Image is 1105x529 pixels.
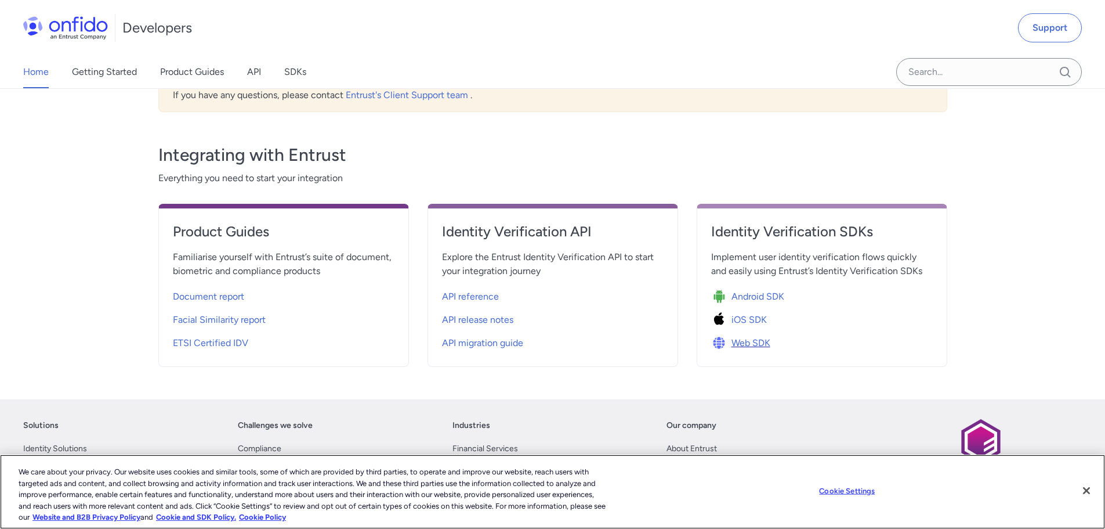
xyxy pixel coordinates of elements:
[173,290,244,304] span: Document report
[912,419,1051,483] img: Entrust logo
[452,419,490,433] a: Industries
[19,466,608,523] div: We care about your privacy. Our website uses cookies and similar tools, some of which are provide...
[442,222,664,250] a: Identity Verification API
[238,419,313,433] a: Challenges we solve
[452,442,518,456] a: Financial Services
[173,250,394,278] span: Familiarise yourself with Entrust’s suite of document, biometric and compliance products
[711,283,933,306] a: Icon Android SDKAndroid SDK
[23,16,108,39] img: Onfido Logo
[122,19,192,37] h1: Developers
[442,250,664,278] span: Explore the Entrust Identity Verification API to start your integration journey
[173,222,394,250] a: Product Guides
[173,306,394,329] a: Facial Similarity report
[158,171,947,185] span: Everything you need to start your integration
[711,312,731,328] img: Icon iOS SDK
[731,313,767,327] span: iOS SDK
[32,513,140,521] a: More information about our cookie policy., opens in a new tab
[442,290,499,304] span: API reference
[711,306,933,329] a: Icon iOS SDKiOS SDK
[442,306,664,329] a: API release notes
[711,329,933,352] a: Icon Web SDKWeb SDK
[731,336,770,350] span: Web SDK
[666,419,716,433] a: Our company
[711,335,731,351] img: Icon Web SDK
[896,58,1082,86] input: Onfido search input field
[173,313,266,327] span: Facial Similarity report
[173,336,248,350] span: ETSI Certified IDV
[711,222,933,241] h4: Identity Verification SDKs
[442,329,664,352] a: API migration guide
[442,283,664,306] a: API reference
[1074,478,1099,503] button: Close
[23,419,59,433] a: Solutions
[711,289,731,305] img: Icon Android SDK
[442,336,523,350] span: API migration guide
[711,222,933,250] a: Identity Verification SDKs
[247,56,261,88] a: API
[1018,13,1082,42] a: Support
[711,250,933,278] span: Implement user identity verification flows quickly and easily using Entrust’s Identity Verificati...
[442,313,513,327] span: API release notes
[346,89,470,100] a: Entrust's Client Support team
[158,143,947,167] h3: Integrating with Entrust
[239,513,286,521] a: Cookie Policy
[160,56,224,88] a: Product Guides
[173,329,394,352] a: ETSI Certified IDV
[731,290,784,304] span: Android SDK
[284,56,306,88] a: SDKs
[666,442,717,456] a: About Entrust
[23,56,49,88] a: Home
[173,283,394,306] a: Document report
[156,513,236,521] a: Cookie and SDK Policy.
[811,480,883,503] button: Cookie Settings
[72,56,137,88] a: Getting Started
[23,442,87,456] a: Identity Solutions
[173,222,394,241] h4: Product Guides
[238,442,281,456] a: Compliance
[442,222,664,241] h4: Identity Verification API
